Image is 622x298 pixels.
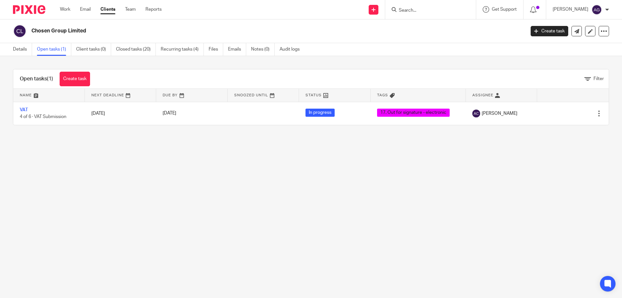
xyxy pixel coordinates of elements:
span: 17. Out for signature - electronic [377,109,450,117]
a: VAT [20,108,28,112]
span: Status [305,93,322,97]
a: Create task [531,26,568,36]
img: svg%3E [13,24,27,38]
a: Team [125,6,136,13]
span: (1) [47,76,53,81]
a: Work [60,6,70,13]
a: Client tasks (0) [76,43,111,56]
img: svg%3E [592,5,602,15]
a: Notes (0) [251,43,275,56]
a: Clients [100,6,115,13]
a: Audit logs [280,43,305,56]
input: Search [398,8,456,14]
h1: Open tasks [20,76,53,82]
a: Open tasks (1) [37,43,71,56]
a: Closed tasks (20) [116,43,156,56]
img: Pixie [13,5,45,14]
h2: Chosen Group Limited [31,28,423,34]
td: [DATE] [85,102,156,125]
span: [DATE] [163,111,176,116]
span: Filter [593,77,604,81]
span: Tags [377,93,388,97]
a: Recurring tasks (4) [161,43,204,56]
a: Files [209,43,223,56]
a: Create task [60,72,90,86]
a: Details [13,43,32,56]
span: 4 of 6 · VAT Submission [20,114,66,119]
a: Emails [228,43,246,56]
span: [PERSON_NAME] [482,110,517,117]
a: Email [80,6,91,13]
p: [PERSON_NAME] [553,6,588,13]
span: Get Support [492,7,517,12]
img: svg%3E [472,110,480,117]
a: Reports [145,6,162,13]
span: Snoozed Until [234,93,268,97]
span: In progress [305,109,335,117]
